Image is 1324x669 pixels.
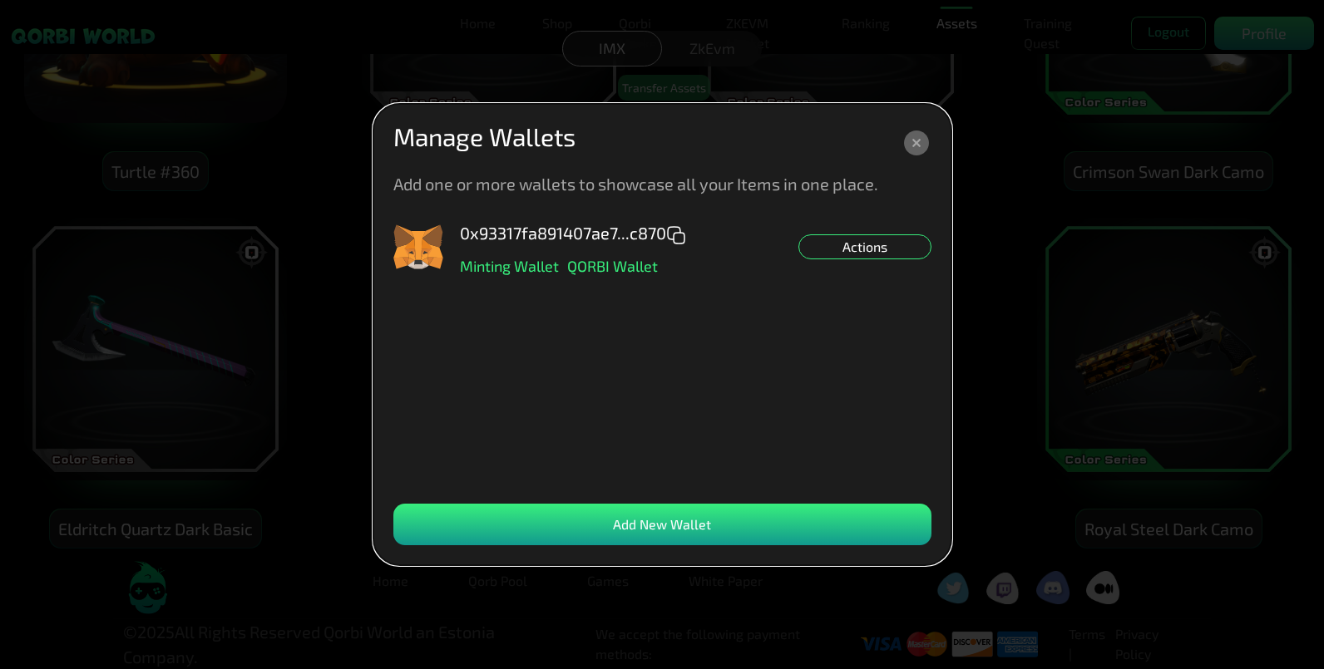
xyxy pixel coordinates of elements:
[567,258,658,273] p: QORBI Wallet
[393,175,878,192] p: Add one or more wallets to showcase all your Items in one place.
[393,124,576,149] p: Manage Wallets
[798,234,931,259] div: Actions
[460,220,686,245] p: 0x93317fa891407ae7...c870
[460,258,559,273] p: Minting Wallet
[393,504,931,545] div: Add New Wallet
